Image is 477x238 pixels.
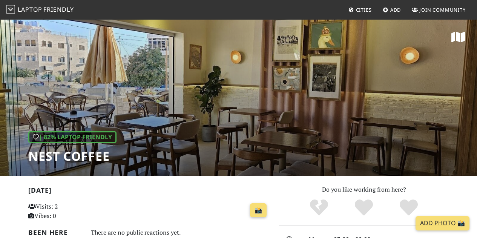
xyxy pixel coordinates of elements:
div: Yes [342,198,387,217]
span: Laptop [18,5,42,14]
div: There are no public reactions yet. [91,227,270,238]
span: Join Community [419,6,466,13]
a: Join Community [409,3,469,17]
a: Cities [345,3,375,17]
img: LaptopFriendly [6,5,15,14]
a: Add Photo 📸 [416,216,469,230]
div: | 82% Laptop Friendly [28,131,117,143]
span: Add [390,6,401,13]
h1: Nest coffee [28,149,117,163]
h2: Been here [28,229,82,236]
h2: [DATE] [28,186,270,197]
div: Definitely! [386,198,431,217]
div: No [297,198,342,217]
a: LaptopFriendly LaptopFriendly [6,3,74,17]
span: Cities [356,6,372,13]
p: Do you like working from here? [279,185,449,195]
p: Visits: 2 Vibes: 0 [28,202,103,221]
span: Friendly [43,5,74,14]
a: 📸 [250,203,267,218]
a: Add [380,3,404,17]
